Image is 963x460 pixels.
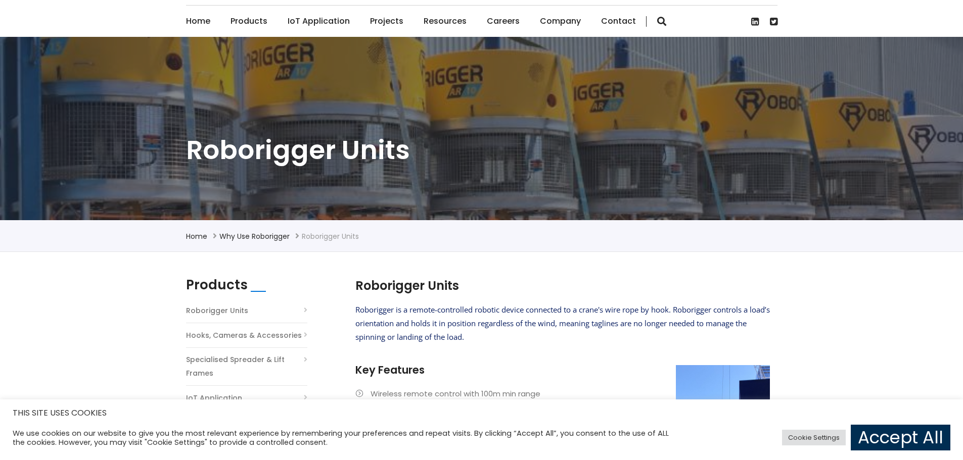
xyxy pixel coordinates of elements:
a: Projects [370,6,403,37]
a: Accept All [851,425,950,450]
a: Company [540,6,581,37]
h1: Roborigger Units [186,133,777,167]
a: Home [186,6,210,37]
li: Wireless remote control with 100m min range [355,387,770,400]
h2: Products [186,277,248,293]
li: Roborigger Units [302,230,359,242]
a: IoT Application [288,6,350,37]
a: IoT Application [186,391,242,405]
a: Cookie Settings [782,430,846,445]
a: Products [231,6,267,37]
a: Home [186,231,207,241]
h2: Roborigger Units [355,277,770,294]
a: Roborigger Units [186,304,248,318]
span: Roborigger is a remote-controlled robotic device connected to a crane's wire rope by hook. Robori... [355,304,770,342]
a: Hooks, Cameras & Accessories [186,329,302,342]
a: Resources [424,6,467,37]
a: Careers [487,6,520,37]
a: Contact [601,6,636,37]
a: Why use Roborigger [219,231,290,241]
h3: Key Features [355,363,770,377]
a: Specialised Spreader & Lift Frames [186,353,307,380]
div: We use cookies on our website to give you the most relevant experience by remembering your prefer... [13,429,669,447]
h5: THIS SITE USES COOKIES [13,406,950,420]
